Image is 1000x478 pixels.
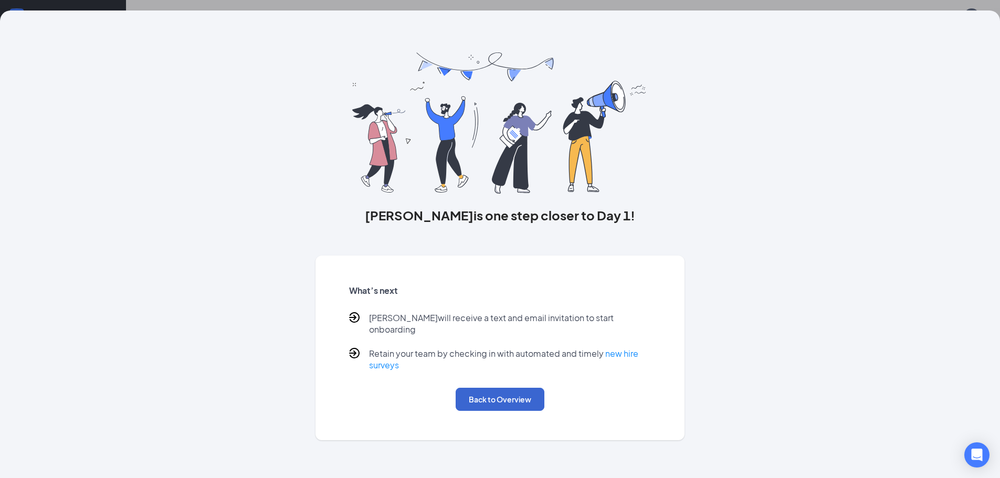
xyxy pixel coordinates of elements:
[369,348,651,371] p: Retain your team by checking in with automated and timely
[369,312,651,335] p: [PERSON_NAME] will receive a text and email invitation to start onboarding
[964,442,990,468] div: Open Intercom Messenger
[369,348,638,370] a: new hire surveys
[456,388,544,411] button: Back to Overview
[315,206,685,224] h3: [PERSON_NAME] is one step closer to Day 1!
[352,52,648,194] img: you are all set
[349,285,651,296] h5: What’s next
